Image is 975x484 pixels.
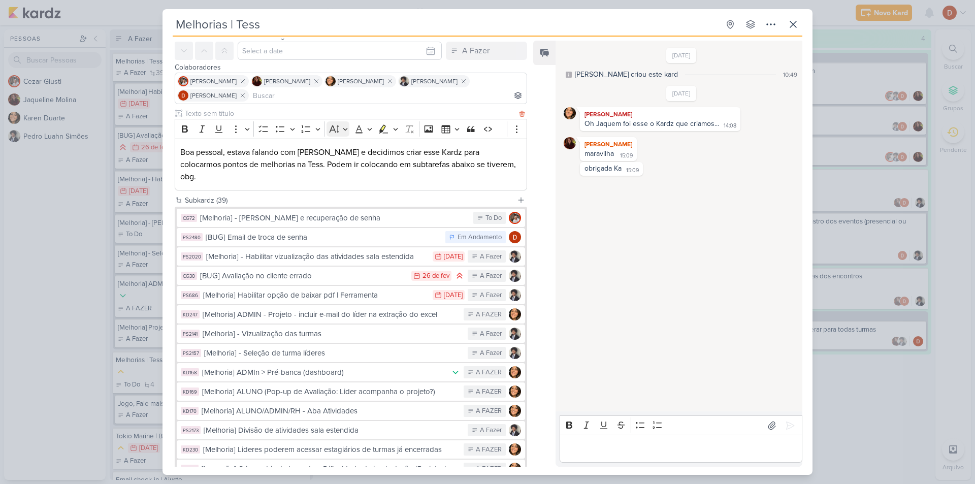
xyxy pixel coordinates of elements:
[509,328,521,340] img: Pedro Luahn Simões
[509,212,521,224] img: Cezar Giusti
[509,463,521,475] img: Karen Duarte
[444,253,463,260] div: [DATE]
[175,62,527,73] div: Colaboradores
[485,213,502,223] div: To Do
[575,69,678,80] div: [PERSON_NAME] criou este kard
[509,250,521,263] img: Pedro Luahn Simões
[180,146,522,183] p: Boa pessoal, estava falando com [PERSON_NAME] e decidimos criar esse Kardz para colocarmos pontos...
[480,426,502,436] div: A Fazer
[177,247,525,266] button: PS2020 [Melhoria] - Habilitar vizualização das atividades sala estendida [DATE] A Fazer
[175,139,527,191] div: Editor editing area: main
[480,271,502,281] div: A Fazer
[450,367,461,377] div: Prioridade Baixa
[181,291,200,299] div: PS686
[185,195,513,206] div: Subkardz (39)
[177,325,525,343] button: PS2141 [Melhoria] - Vizualização das turmas A Fazer
[181,330,200,338] div: PS2141
[480,291,502,301] div: A Fazer
[476,387,502,397] div: A FAZER
[177,460,525,478] button: KD231 [Inovação] Criar matriz de Impacto x Dificuldade de implantação (Projetos) A FAZER
[203,309,459,320] div: [Melhoria] ADMIN - Projeto - incluir e-mail do líder na extração do excel
[454,271,465,281] div: Prioridade Alta
[202,463,459,475] div: [Inovação] Criar matriz de Impacto x Dificuldade de implantação (Projetos)
[783,70,797,79] div: 10:49
[476,368,502,378] div: A FAZER
[202,405,459,417] div: [Melhoria] ALUNO/ADMIN/RH - Aba Atividades
[509,270,521,282] img: Pedro Luahn Simões
[181,407,199,415] div: KD170
[476,445,502,455] div: A FAZER
[480,252,502,262] div: A Fazer
[203,289,428,301] div: [Melhoria] Habilitar opção de baixar pdf | Ferramenta
[564,107,576,119] img: Karen Duarte
[177,344,525,362] button: PS2157 [Melhoria] - Seleção de turma líderes A Fazer
[509,405,521,417] img: Karen Duarte
[203,328,463,340] div: [Melhoria] - Vizualização das turmas
[181,426,201,434] div: PS2173
[509,347,521,359] img: Pedro Luahn Simões
[177,421,525,439] button: PS2173 [Melhoria] Divisão de atividades sala estendida A Fazer
[181,388,199,396] div: KD169
[177,286,525,304] button: PS686 [Melhoria] Habilitar opção de baixar pdf | Ferramenta [DATE] A Fazer
[175,119,527,139] div: Editor toolbar
[476,464,502,474] div: A FAZER
[252,76,262,86] img: Jaqueline Molina
[264,77,310,86] span: [PERSON_NAME]
[584,149,614,158] div: maravilha
[177,382,525,401] button: KD169 [Melhoria] ALUNO (Pop-up de Avaliação: Lider acompanha o projeto?) A FAZER
[326,76,336,86] img: Karen Duarte
[626,167,639,175] div: 15:09
[200,212,468,224] div: [Melhoria] - [PERSON_NAME] e recuperação de senha
[411,77,458,86] span: [PERSON_NAME]
[582,109,738,119] div: [PERSON_NAME]
[238,42,442,60] input: Select a date
[564,137,576,149] img: Jaqueline Molina
[181,368,199,376] div: KD168
[200,270,406,282] div: [BUG] Avaliação no cliente errado
[204,425,463,436] div: [Melhoria] Divisão de atividades sala estendida
[620,152,633,160] div: 15:09
[476,310,502,320] div: A FAZER
[509,308,521,320] img: Karen Duarte
[181,272,197,280] div: CG30
[509,385,521,398] img: Karen Duarte
[399,76,409,86] img: Pedro Luahn Simões
[181,252,203,261] div: PS2020
[338,77,384,86] span: [PERSON_NAME]
[509,231,521,243] img: Davi Elias Teixeira
[446,42,527,60] button: A Fazer
[509,289,521,301] img: Pedro Luahn Simões
[203,444,459,456] div: [Melhoria] Lideres poderem acessar estagiários de turmas já encerradas
[206,232,440,243] div: [BUG] Email de troca de senha
[190,91,237,100] span: [PERSON_NAME]
[177,440,525,459] button: KD230 [Melhoria] Lideres poderem acessar estagiários de turmas já encerradas A FAZER
[181,465,199,473] div: KD231
[177,305,525,324] button: KD247 [Melhoria] ADMIN - Projeto - incluir e-mail do líder na extração do excel A FAZER
[181,214,197,222] div: CG72
[177,228,525,246] button: PS2480 [BUG] Email de troca de senha Em Andamento
[204,347,463,359] div: [Melhoria] - Seleção de turma líderes
[181,233,203,241] div: PS2480
[462,45,490,57] div: A Fazer
[480,329,502,339] div: A Fazer
[480,348,502,359] div: A Fazer
[476,406,502,416] div: A FAZER
[177,402,525,420] button: KD170 [Melhoria] ALUNO/ADMIN/RH - Aba Atividades A FAZER
[183,108,517,119] input: Texto sem título
[206,251,428,263] div: [Melhoria] - Habilitar vizualização das atividades sala estendida
[444,292,463,299] div: [DATE]
[202,386,459,398] div: [Melhoria] ALUNO (Pop-up de Avaliação: Lider acompanha o projeto?)
[584,164,622,173] div: obrigada Ka
[509,443,521,456] img: Karen Duarte
[178,90,188,101] img: Davi Elias Teixeira
[177,363,525,381] button: KD168 [Melhoria] ADMIn > Pré-banca (dashboard) A FAZER
[202,367,445,378] div: [Melhoria] ADMIn > Pré-banca (dashboard)
[251,89,525,102] input: Buscar
[422,273,449,279] div: 26 de fev
[177,267,525,285] button: CG30 [BUG] Avaliação no cliente errado 26 de fev A Fazer
[584,119,719,128] div: Oh Jaquem foi esse o Kardz que criamos...
[190,77,237,86] span: [PERSON_NAME]
[560,435,802,463] div: Editor editing area: main
[582,139,635,149] div: [PERSON_NAME]
[509,366,521,378] img: Karen Duarte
